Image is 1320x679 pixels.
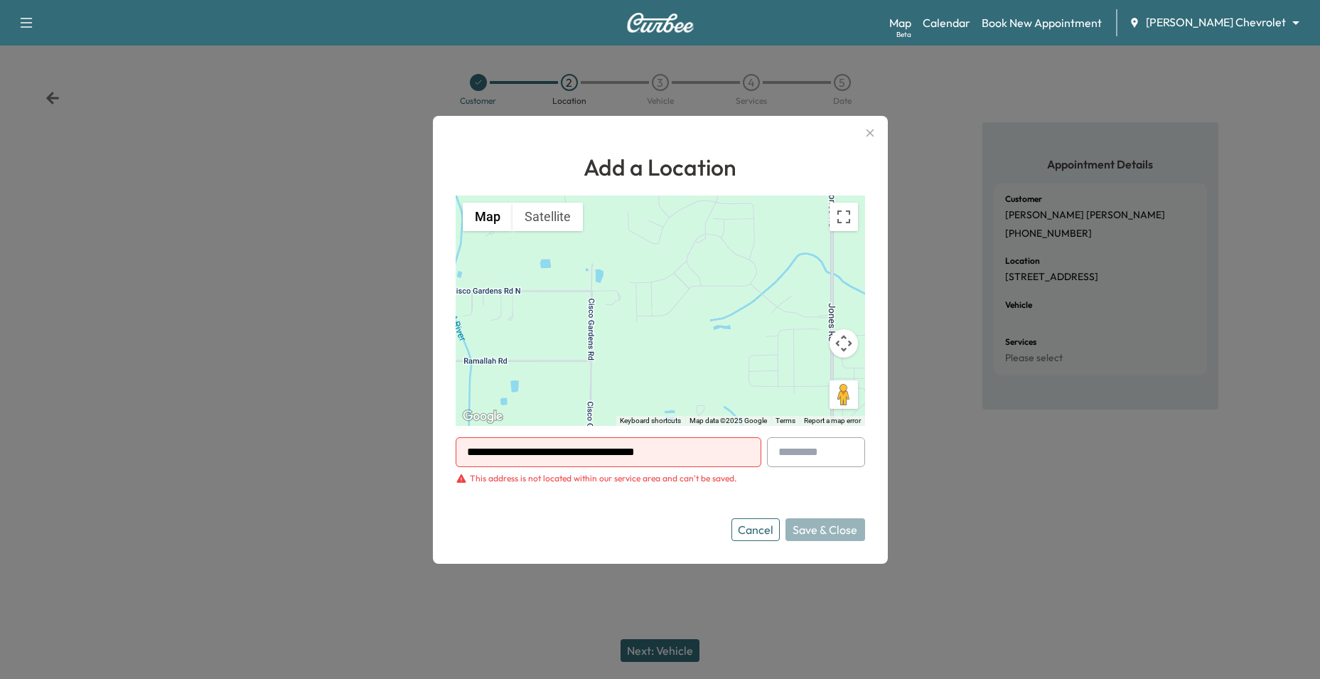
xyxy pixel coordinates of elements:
h1: Add a Location [456,150,865,184]
a: Open this area in Google Maps (opens a new window) [459,407,506,426]
span: Map data ©2025 Google [689,417,767,424]
a: Terms (opens in new tab) [776,417,795,424]
button: Show satellite imagery [513,203,583,231]
a: Report a map error [804,417,861,424]
a: MapBeta [889,14,911,31]
a: Book New Appointment [982,14,1102,31]
div: This address is not located within our service area and can't be saved. [470,473,736,484]
button: Keyboard shortcuts [620,416,681,426]
button: Cancel [731,518,780,541]
div: Beta [896,29,911,40]
img: Curbee Logo [626,13,694,33]
button: Drag Pegman onto the map to open Street View [830,380,858,409]
button: Toggle fullscreen view [830,203,858,231]
a: Calendar [923,14,970,31]
img: Google [459,407,506,426]
span: [PERSON_NAME] Chevrolet [1146,14,1286,31]
button: Show street map [463,203,513,231]
button: Map camera controls [830,329,858,358]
